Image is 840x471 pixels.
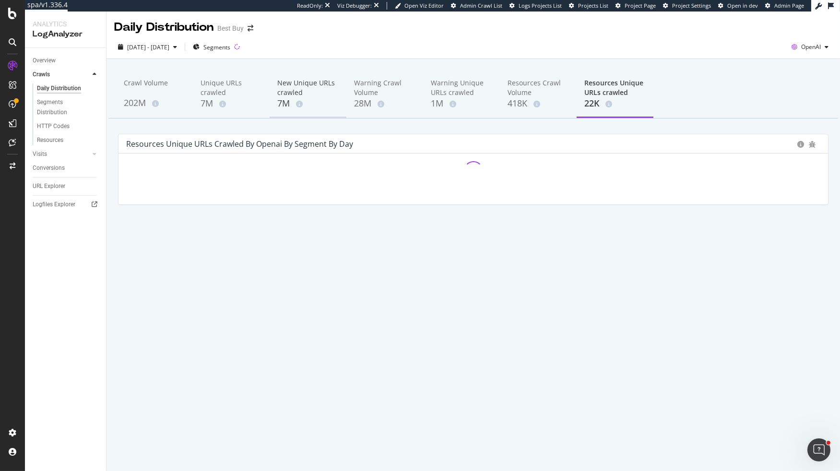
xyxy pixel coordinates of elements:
span: Open Viz Editor [404,2,444,9]
span: Logs Projects List [519,2,562,9]
div: Logfiles Explorer [33,200,75,210]
div: HTTP Codes [37,121,70,131]
span: Open in dev [727,2,758,9]
iframe: Intercom live chat [807,438,830,461]
div: ReadOnly: [297,2,323,10]
div: bug [809,141,816,148]
div: Resources Unique URLs crawled by openai by Segment by Day [126,139,353,149]
span: Admin Page [774,2,804,9]
div: Segments Distribution [37,97,90,118]
a: Daily Distribution [37,83,99,94]
div: 418K [508,97,569,110]
div: Overview [33,56,56,66]
span: Segments [203,43,230,51]
a: Project Page [615,2,656,10]
a: Open Viz Editor [395,2,444,10]
span: Projects List [578,2,608,9]
div: Crawls [33,70,50,80]
div: 22K [584,97,646,110]
span: [DATE] - [DATE] [127,43,169,51]
span: Admin Crawl List [460,2,502,9]
a: Project Settings [663,2,711,10]
div: 28M [354,97,415,110]
button: OpenAI [788,39,832,55]
div: 7M [201,97,262,110]
a: Resources [37,135,99,145]
a: Admin Page [765,2,804,10]
div: 7M [277,97,339,110]
a: Open in dev [718,2,758,10]
div: Warning Crawl Volume [354,78,415,97]
div: Daily Distribution [37,83,81,94]
a: Admin Crawl List [451,2,502,10]
div: Viz Debugger: [337,2,372,10]
div: URL Explorer [33,181,65,191]
div: Warning Unique URLs crawled [431,78,492,97]
a: Conversions [33,163,99,173]
div: Daily Distribution [114,19,213,35]
div: Crawl Volume [124,78,185,96]
a: Projects List [569,2,608,10]
div: Resources Crawl Volume [508,78,569,97]
a: Crawls [33,70,90,80]
div: Resources Unique URLs crawled [584,78,646,97]
span: OpenAI [801,43,821,51]
div: Visits [33,149,47,159]
div: Best Buy [217,24,244,33]
a: Visits [33,149,90,159]
div: New Unique URLs crawled [277,78,339,97]
a: URL Explorer [33,181,99,191]
button: [DATE] - [DATE] [114,39,181,55]
div: Analytics [33,19,98,29]
a: Segments Distribution [37,97,99,118]
div: Resources [37,135,63,145]
a: Logfiles Explorer [33,200,99,210]
div: Conversions [33,163,65,173]
span: Project Settings [672,2,711,9]
div: 202M [124,97,185,109]
a: HTTP Codes [37,121,99,131]
a: Overview [33,56,99,66]
div: circle-info [797,141,804,148]
button: Segments [189,39,234,55]
div: arrow-right-arrow-left [248,25,253,32]
div: Unique URLs crawled [201,78,262,97]
a: Logs Projects List [509,2,562,10]
span: Project Page [625,2,656,9]
div: LogAnalyzer [33,29,98,40]
div: 1M [431,97,492,110]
